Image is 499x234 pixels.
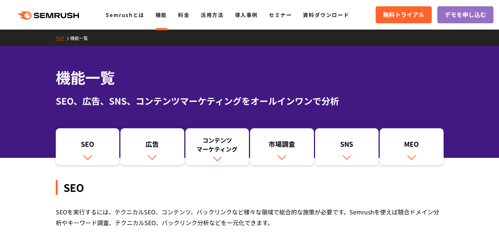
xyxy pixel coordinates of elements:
a: 広告 [120,128,184,165]
a: 無料トライアル [376,6,432,23]
div: SNS [319,139,375,152]
a: SNS [315,128,379,165]
a: コンテンツマーケティング [185,128,249,165]
a: セミナー [269,11,292,18]
a: 導入事例 [235,11,258,18]
span: 無料トライアル [383,10,424,20]
div: MEO [383,139,440,152]
a: 料金 [178,11,189,18]
div: 広告 [124,139,181,152]
div: SEOを実行するには、テクニカルSEO、コンテンツ、バックリンクなど様々な領域で総合的な施策が必要です。Semrushを使えば競合ドメイン分析やキーワード調査、テクニカルSEO、バックリンク分析... [56,207,444,228]
span: デモを申し込む [445,10,486,20]
div: SEO [59,139,116,152]
a: 市場調査 [250,128,314,165]
div: SEO、広告、SNS、コンテンツマーケティングをオールインワンで分析 [56,94,444,108]
a: 資料ダウンロード [303,11,349,18]
a: TOP [56,35,70,41]
div: SEO [56,180,444,195]
a: デモを申し込む [437,6,493,23]
div: コンテンツ マーケティング [189,136,246,153]
a: SEO [56,128,120,165]
a: Semrushとは [106,11,144,18]
a: 機能 [155,11,167,18]
h1: 機能一覧 [56,67,444,88]
div: 市場調査 [254,139,310,152]
a: MEO [380,128,444,165]
a: 活用方法 [201,11,223,18]
a: 機能一覧 [70,35,93,41]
